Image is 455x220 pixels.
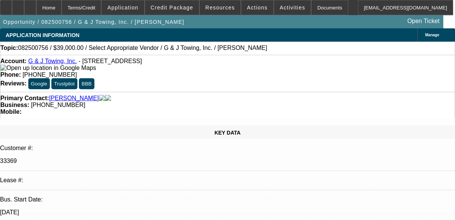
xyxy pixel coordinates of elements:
strong: Phone: [0,71,21,78]
button: Resources [200,0,241,15]
span: [PHONE_NUMBER] [31,102,85,108]
img: linkedin-icon.png [105,95,111,102]
span: Opportunity / 082500756 / G & J Towing, Inc. / [PERSON_NAME] [3,19,184,25]
img: facebook-icon.png [99,95,105,102]
a: G & J Towing, Inc. [28,58,77,64]
strong: Reviews: [0,80,26,87]
strong: Account: [0,58,26,64]
button: Actions [241,0,273,15]
button: Trustpilot [51,78,77,89]
strong: Business: [0,102,29,108]
button: BBB [79,78,94,89]
button: Activities [274,0,311,15]
a: [PERSON_NAME] [49,95,99,102]
span: 082500756 / $39,000.00 / Select Appropriate Vendor / G & J Towing, Inc. / [PERSON_NAME] [18,45,267,51]
strong: Primary Contact: [0,95,49,102]
button: Credit Package [145,0,199,15]
strong: Topic: [0,45,18,51]
button: Application [102,0,144,15]
span: Resources [205,5,235,11]
span: [PHONE_NUMBER] [23,71,77,78]
button: Google [28,78,50,89]
span: Credit Package [151,5,193,11]
span: Actions [247,5,268,11]
span: - [STREET_ADDRESS] [79,58,142,64]
span: Manage [425,33,439,37]
span: Activities [280,5,305,11]
span: KEY DATA [214,130,241,136]
span: APPLICATION INFORMATION [6,32,79,38]
span: Application [107,5,138,11]
strong: Mobile: [0,108,22,115]
img: Open up location in Google Maps [0,65,96,71]
a: Open Ticket [404,15,443,28]
a: View Google Maps [0,65,96,71]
